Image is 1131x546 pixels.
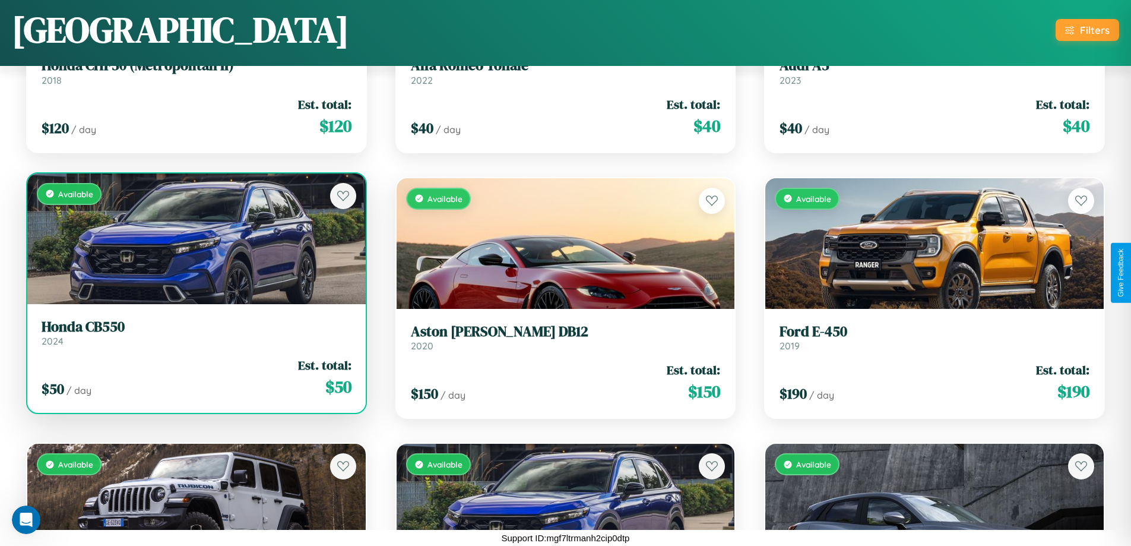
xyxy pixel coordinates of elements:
[780,384,807,403] span: $ 190
[667,96,720,113] span: Est. total:
[411,323,721,352] a: Aston [PERSON_NAME] DB122020
[411,340,433,352] span: 2020
[298,96,351,113] span: Est. total:
[667,361,720,378] span: Est. total:
[427,194,462,204] span: Available
[1036,96,1089,113] span: Est. total:
[42,57,351,74] h3: Honda CHF50 (Metropolitan II)
[12,5,349,54] h1: [GEOGRAPHIC_DATA]
[58,189,93,199] span: Available
[780,118,802,138] span: $ 40
[436,124,461,135] span: / day
[42,74,62,86] span: 2018
[58,459,93,469] span: Available
[66,384,91,396] span: / day
[42,318,351,336] h3: Honda CB550
[1057,380,1089,403] span: $ 190
[411,57,721,86] a: Alfa Romeo Tonale2022
[71,124,96,135] span: / day
[441,389,465,401] span: / day
[780,57,1089,74] h3: Audi A5
[693,114,720,138] span: $ 40
[298,356,351,374] span: Est. total:
[780,323,1089,352] a: Ford E-4502019
[502,530,630,546] p: Support ID: mgf7ltrmanh2cip0dtp
[1056,19,1119,41] button: Filters
[411,118,433,138] span: $ 40
[42,379,64,399] span: $ 50
[809,389,834,401] span: / day
[780,340,800,352] span: 2019
[796,194,831,204] span: Available
[325,375,351,399] span: $ 50
[42,118,69,138] span: $ 120
[780,74,801,86] span: 2023
[1117,249,1125,297] div: Give Feedback
[780,323,1089,340] h3: Ford E-450
[319,114,351,138] span: $ 120
[1080,24,1110,36] div: Filters
[804,124,829,135] span: / day
[1063,114,1089,138] span: $ 40
[411,323,721,340] h3: Aston [PERSON_NAME] DB12
[12,506,40,534] iframe: Intercom live chat
[796,459,831,469] span: Available
[427,459,462,469] span: Available
[1036,361,1089,378] span: Est. total:
[411,74,433,86] span: 2022
[780,57,1089,86] a: Audi A52023
[688,380,720,403] span: $ 150
[411,384,438,403] span: $ 150
[42,57,351,86] a: Honda CHF50 (Metropolitan II)2018
[411,57,721,74] h3: Alfa Romeo Tonale
[42,335,64,347] span: 2024
[42,318,351,348] a: Honda CB5502024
